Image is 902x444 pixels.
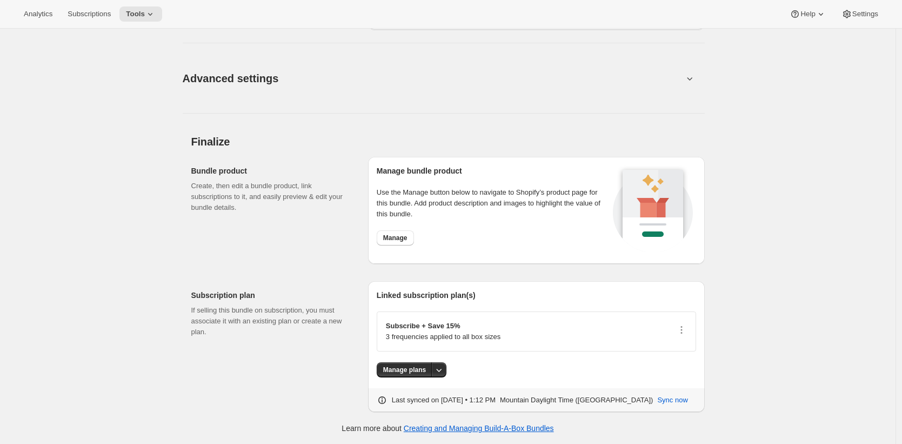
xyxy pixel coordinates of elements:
[126,10,145,18] span: Tools
[24,10,52,18] span: Analytics
[377,165,610,176] h2: Manage bundle product
[852,10,878,18] span: Settings
[386,321,500,332] p: Subscribe + Save 15%
[431,362,446,377] button: More actions
[500,395,653,406] p: Mountain Daylight Time ([GEOGRAPHIC_DATA])
[191,290,351,301] h2: Subscription plan
[835,6,885,22] button: Settings
[386,332,500,342] p: 3 frequencies applied to all box sizes
[377,230,414,246] button: Manage
[657,395,687,406] span: Sync now
[342,423,553,434] p: Learn more about
[191,135,705,148] h2: Finalize
[17,6,59,22] button: Analytics
[191,305,351,337] p: If selling this bundle on subscription, you must associate it with an existing plan or create a n...
[191,181,351,213] p: Create, then edit a bundle product, link subscriptions to it, and easily preview & edit your bund...
[377,362,432,377] button: Manage plans
[800,10,815,18] span: Help
[651,392,694,409] button: Sync now
[404,424,554,433] a: Creating and Managing Build-A-Box Bundles
[68,10,111,18] span: Subscriptions
[183,70,279,87] span: Advanced settings
[176,57,690,99] button: Advanced settings
[392,395,496,406] p: Last synced on [DATE] • 1:12 PM
[119,6,162,22] button: Tools
[61,6,117,22] button: Subscriptions
[377,187,610,220] p: Use the Manage button below to navigate to Shopify’s product page for this bundle. Add product de...
[383,234,407,242] span: Manage
[783,6,832,22] button: Help
[383,366,426,374] span: Manage plans
[191,165,351,176] h2: Bundle product
[377,290,696,301] h2: Linked subscription plan(s)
